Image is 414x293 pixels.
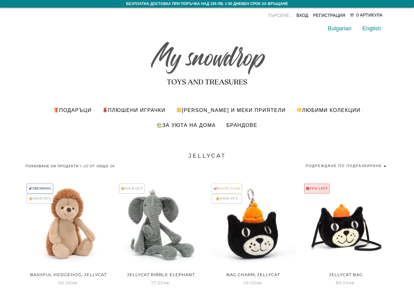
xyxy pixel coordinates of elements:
input: ТЪРСЕНЕ... [246,11,293,20]
a: ПЛЮШЕНИ ИГРАЧКИ [98,103,170,118]
a: Вход Регистрация [296,13,345,18]
span: лв. [256,280,263,285]
span: лв. [349,280,356,285]
a: 📈RISING STAR😢SOLD OUTBag Charm, Jellycat 59.00лв. [211,183,296,286]
a: 🚀TRENDING😢SOLD OUTBashful Hedgehog, Jellycat 60.00лв. [26,183,111,286]
a: Любими Колекции [292,103,365,118]
p: Показване на продукти 1–20 от общо 26 [26,162,115,170]
span: 89.00 [336,280,356,285]
a: English [362,25,381,32]
a: За уюта на дома [152,118,220,133]
a: [PERSON_NAME] и меки приятели [171,103,290,118]
span: 77.00 [151,280,170,285]
a: 0 Артикула [350,13,383,18]
img: 💛 [297,108,302,113]
img: 🎁 [54,108,59,113]
img: My snowdrop [148,31,266,90]
h2: Bashful Hedgehog, Jellycat [26,270,111,279]
div: 0 Артикула [356,13,382,18]
h2: Jellycat Bag [303,270,388,279]
select: Поръчка [305,162,388,170]
a: Подаръци [49,103,96,118]
h2: Jellycat Ribble Elephant [118,270,204,279]
a: Bulgarian [328,25,351,32]
span: лв. [164,280,170,285]
h2: Bag Charm, Jellycat [211,270,296,279]
a: 🚨FEW LEFTJellycat Bag 89.00лв. [303,183,388,286]
img: 🏡 [157,123,162,128]
h1: Jellycat [26,151,388,160]
a: 😢SOLD OUTJellycat Ribble Elephant 77.00лв. [118,183,204,286]
span: 60.00 [58,280,78,285]
span: лв. [72,280,78,285]
img: 🧸 [103,108,108,113]
a: БРАНДОВЕ [222,118,262,133]
img: 👧 [176,108,181,113]
span: 59.00 [244,280,263,285]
